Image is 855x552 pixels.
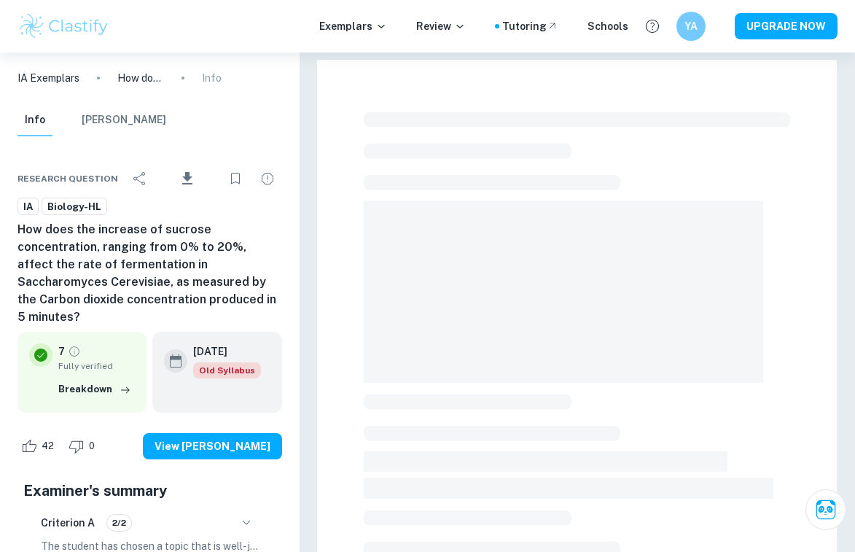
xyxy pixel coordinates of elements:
p: 7 [58,343,65,359]
span: 0 [81,439,103,454]
span: Biology-HL [42,200,106,214]
div: Bookmark [221,164,250,193]
div: Like [17,435,62,458]
div: Starting from the May 2025 session, the Biology IA requirements have changed. It's OK to refer to... [193,362,261,378]
p: Review [416,18,466,34]
button: Info [17,104,52,136]
a: IA Exemplars [17,70,79,86]
h6: [DATE] [193,343,249,359]
p: Exemplars [319,18,387,34]
span: Fully verified [58,359,135,373]
h5: Examiner's summary [23,480,276,502]
button: [PERSON_NAME] [82,104,166,136]
span: 42 [34,439,62,454]
p: How does the increase of sucrose concentration, ranging from 0% to 20%, affect the rate of fermen... [117,70,164,86]
a: Biology-HL [42,198,107,216]
div: Download [157,160,218,198]
span: IA [18,200,38,214]
div: Dislike [65,435,103,458]
a: Tutoring [502,18,558,34]
p: Info [202,70,222,86]
span: Old Syllabus [193,362,261,378]
div: Share [125,164,155,193]
button: UPGRADE NOW [735,13,838,39]
h6: Criterion A [41,515,95,531]
h6: YA [683,18,700,34]
button: Ask Clai [805,489,846,530]
a: Schools [587,18,628,34]
h6: How does the increase of sucrose concentration, ranging from 0% to 20%, affect the rate of fermen... [17,221,282,326]
button: YA [676,12,706,41]
a: Grade fully verified [68,345,81,358]
button: Breakdown [55,378,135,400]
button: View [PERSON_NAME] [143,433,282,459]
a: IA [17,198,39,216]
span: 2/2 [107,516,131,529]
div: Report issue [253,164,282,193]
button: Help and Feedback [640,14,665,39]
img: Clastify logo [17,12,110,41]
span: Research question [17,172,118,185]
